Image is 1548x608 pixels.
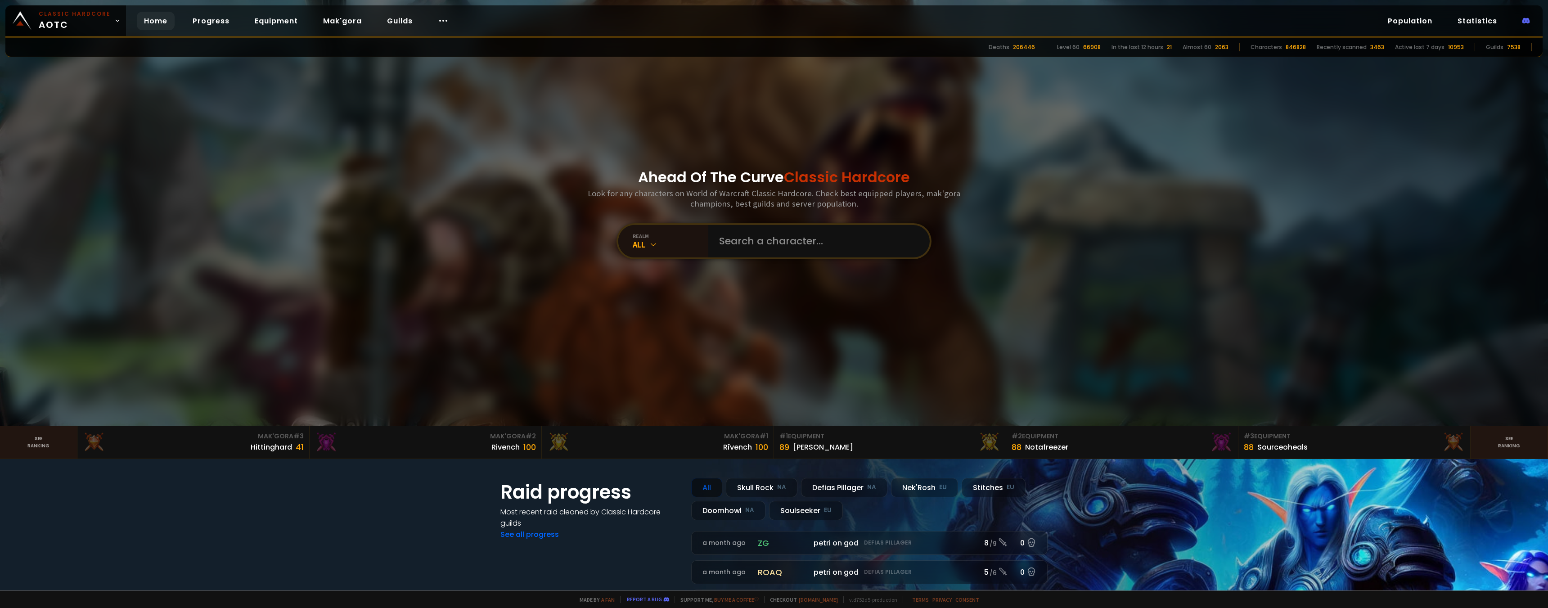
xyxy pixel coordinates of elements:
div: Skull Rock [726,478,797,497]
div: 100 [756,441,768,453]
a: Home [137,12,175,30]
a: Classic HardcoreAOTC [5,5,126,36]
div: 88 [1012,441,1021,453]
div: 2063 [1215,43,1228,51]
span: Made by [574,596,615,603]
div: Defias Pillager [801,478,887,497]
a: Terms [912,596,929,603]
div: 206446 [1013,43,1035,51]
a: Guilds [380,12,420,30]
small: Classic Hardcore [39,10,111,18]
small: EU [824,506,832,515]
a: a month agozgpetri on godDefias Pillager8 /90 [691,531,1048,555]
a: Mak'Gora#2Rivench100 [310,426,542,459]
div: Equipment [1244,432,1465,441]
a: Population [1381,12,1440,30]
span: # 3 [1244,432,1254,441]
div: Notafreezer [1025,441,1068,453]
a: Equipment [247,12,305,30]
div: All [633,239,708,250]
a: [DOMAIN_NAME] [799,596,838,603]
div: 41 [296,441,304,453]
div: Recently scanned [1317,43,1367,51]
h1: Ahead Of The Curve [638,167,910,188]
a: #3Equipment88Sourceoheals [1238,426,1471,459]
div: In the last 12 hours [1111,43,1163,51]
div: Equipment [1012,432,1233,441]
span: Checkout [764,596,838,603]
div: Characters [1251,43,1282,51]
div: [PERSON_NAME] [793,441,853,453]
a: Seeranking [1471,426,1548,459]
div: Equipment [779,432,1000,441]
div: 88 [1244,441,1254,453]
a: Buy me a coffee [714,596,759,603]
div: Mak'Gora [315,432,536,441]
small: EU [1007,483,1014,492]
span: Support me, [675,596,759,603]
input: Search a character... [714,225,919,257]
span: # 2 [526,432,536,441]
h1: Raid progress [500,478,680,506]
div: Nek'Rosh [891,478,958,497]
span: Classic Hardcore [784,167,910,187]
h4: Most recent raid cleaned by Classic Hardcore guilds [500,506,680,529]
div: Active last 7 days [1395,43,1444,51]
span: # 3 [293,432,304,441]
span: v. d752d5 - production [843,596,897,603]
div: 66908 [1083,43,1101,51]
small: NA [777,483,786,492]
a: Mak'Gora#3Hittinghard41 [77,426,310,459]
div: Almost 60 [1183,43,1211,51]
a: See all progress [500,529,559,540]
div: All [691,478,722,497]
div: Soulseeker [769,501,843,520]
a: a fan [601,596,615,603]
small: EU [939,483,947,492]
a: #1Equipment89[PERSON_NAME] [774,426,1006,459]
div: Mak'Gora [83,432,304,441]
a: a month agoroaqpetri on godDefias Pillager5 /60 [691,560,1048,584]
div: 10953 [1448,43,1464,51]
div: Hittinghard [251,441,292,453]
small: NA [867,483,876,492]
div: Doomhowl [691,501,765,520]
div: Rîvench [723,441,752,453]
a: #2Equipment88Notafreezer [1006,426,1238,459]
div: Rivench [491,441,520,453]
div: 21 [1167,43,1172,51]
div: Sourceoheals [1257,441,1308,453]
a: Privacy [932,596,952,603]
div: 3463 [1370,43,1384,51]
a: Progress [185,12,237,30]
a: Mak'Gora#1Rîvench100 [542,426,774,459]
a: Mak'gora [316,12,369,30]
a: Statistics [1450,12,1504,30]
div: realm [633,233,708,239]
small: NA [745,506,754,515]
span: # 1 [779,432,788,441]
span: # 2 [1012,432,1022,441]
span: # 1 [760,432,768,441]
div: Level 60 [1057,43,1080,51]
div: 89 [779,441,789,453]
div: 846828 [1286,43,1306,51]
span: AOTC [39,10,111,32]
div: 7538 [1507,43,1521,51]
div: Mak'Gora [547,432,768,441]
a: Report a bug [627,596,662,603]
div: 100 [523,441,536,453]
div: Deaths [989,43,1009,51]
div: Stitches [962,478,1026,497]
h3: Look for any characters on World of Warcraft Classic Hardcore. Check best equipped players, mak'g... [584,188,964,209]
div: Guilds [1486,43,1503,51]
a: Consent [955,596,979,603]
